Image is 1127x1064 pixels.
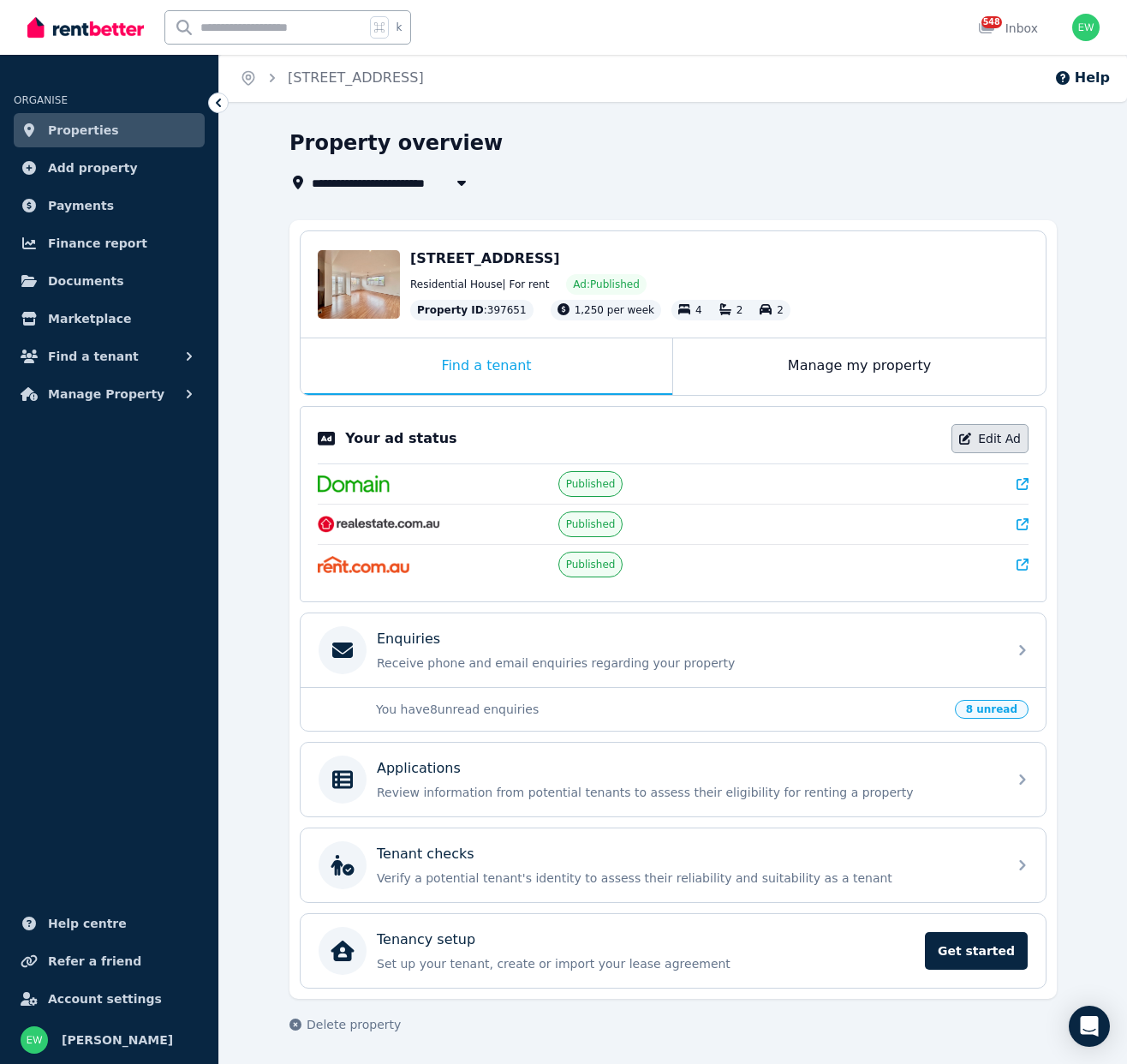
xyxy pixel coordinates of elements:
[301,338,672,395] div: Find a tenant
[14,377,205,411] button: Manage Property
[219,54,444,102] nav: Breadcrumb
[48,384,164,404] span: Manage Property
[48,951,141,971] span: Refer a friend
[695,304,702,316] span: 4
[377,955,915,972] p: Set up your tenant, create or import your lease agreement
[48,346,139,367] span: Find a tenant
[48,195,114,216] span: Payments
[301,613,1046,687] a: EnquiriesReceive phone and email enquiries regarding your property
[951,424,1029,453] a: Edit Ad
[14,906,205,941] a: Help centre
[377,930,475,950] p: Tenancy setup
[345,428,456,449] p: Your ad status
[377,870,997,887] p: Verify a potential tenant's identity to assess their reliability and suitability as a tenant
[48,989,162,1009] span: Account settings
[673,338,1046,395] div: Manage my property
[377,758,461,779] p: Applications
[575,304,654,316] span: 1,250 per week
[410,300,534,320] div: : 397651
[410,250,560,266] span: [STREET_ADDRESS]
[925,932,1028,970] span: Get started
[981,16,1002,28] span: 548
[376,701,945,718] p: You have 8 unread enquiries
[288,69,424,86] a: [STREET_ADDRESS]
[566,517,616,531] span: Published
[21,1026,48,1054] img: Evelyn Wang
[777,304,784,316] span: 2
[27,15,144,40] img: RentBetter
[14,151,205,185] a: Add property
[396,21,402,34] span: k
[289,129,503,157] h1: Property overview
[14,944,205,978] a: Refer a friend
[573,278,639,291] span: Ad: Published
[301,828,1046,902] a: Tenant checksVerify a potential tenant's identity to assess their reliability and suitability as ...
[955,700,1029,719] span: 8 unread
[48,120,119,140] span: Properties
[417,303,484,317] span: Property ID
[377,629,440,649] p: Enquiries
[566,558,616,571] span: Published
[62,1030,173,1050] span: [PERSON_NAME]
[14,94,68,106] span: ORGANISE
[736,304,743,316] span: 2
[377,844,474,864] p: Tenant checks
[1054,68,1110,88] button: Help
[566,477,616,491] span: Published
[14,226,205,260] a: Finance report
[377,655,997,672] p: Receive phone and email enquiries regarding your property
[1072,14,1100,41] img: Evelyn Wang
[301,743,1046,816] a: ApplicationsReview information from potential tenants to assess their eligibility for renting a p...
[410,278,549,291] span: Residential House | For rent
[48,271,124,291] span: Documents
[318,475,390,493] img: Domain.com.au
[978,20,1038,37] div: Inbox
[318,556,409,573] img: Rent.com.au
[318,516,440,533] img: RealEstate.com.au
[48,913,127,934] span: Help centre
[307,1016,401,1033] span: Delete property
[301,914,1046,988] a: Tenancy setupSet up your tenant, create or import your lease agreementGet started
[14,302,205,336] a: Marketplace
[14,982,205,1016] a: Account settings
[14,188,205,223] a: Payments
[14,264,205,298] a: Documents
[14,339,205,374] button: Find a tenant
[14,113,205,147] a: Properties
[289,1016,401,1033] button: Delete property
[377,784,997,801] p: Review information from potential tenants to assess their eligibility for renting a property
[48,233,147,254] span: Finance report
[1069,1006,1110,1047] div: Open Intercom Messenger
[48,158,138,178] span: Add property
[48,308,131,329] span: Marketplace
